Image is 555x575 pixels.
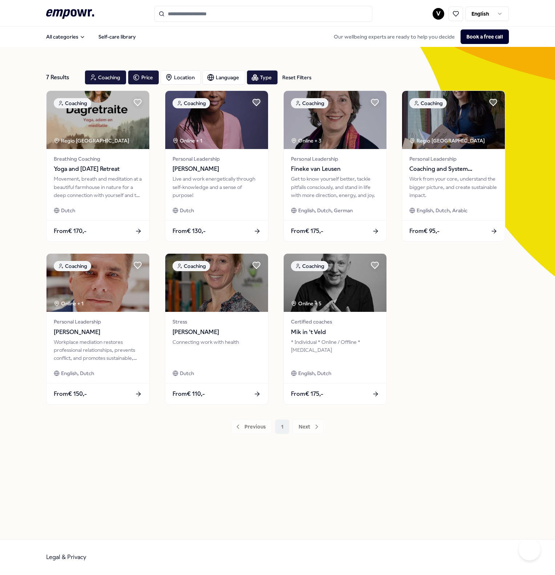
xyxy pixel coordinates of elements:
span: Dutch [61,206,75,214]
img: package image [46,254,149,312]
button: Type [247,70,278,85]
a: package imageCoachingRegio [GEOGRAPHIC_DATA] Breathing CoachingYoga and [DATE] RetreatMovement, b... [46,91,150,242]
span: English, Dutch, Arabic [417,206,467,214]
div: Coaching [54,261,91,271]
span: Mik in 't Veld [291,327,379,337]
div: Coaching [291,261,328,271]
input: Search for products, categories or subcategories [154,6,372,22]
span: Dutch [180,206,194,214]
a: package imageCoachingStress[PERSON_NAME]Connecting work with healthDutchFrom€ 110,- [165,253,268,405]
span: From € 150,- [54,389,87,399]
button: All categories [40,29,91,44]
button: Book a free call [461,29,509,44]
nav: Main [40,29,142,44]
span: Personal Leadership [54,318,142,326]
div: Our wellbeing experts are ready to help you decide [328,29,509,44]
span: [PERSON_NAME] [173,164,261,174]
div: Regio [GEOGRAPHIC_DATA] [54,137,130,145]
iframe: Help Scout Beacon - Open [519,539,540,560]
div: Live and work energetically through self-knowledge and a sense of purpose! [173,175,261,199]
div: Movement, breath and meditation at a beautiful farmhouse in nature for a deep connection with you... [54,175,142,199]
img: package image [284,91,386,149]
button: Coaching [85,70,126,85]
img: package image [165,254,268,312]
span: From € 175,- [291,226,323,236]
div: Regio [GEOGRAPHIC_DATA] [409,137,486,145]
span: Personal Leadership [173,155,261,163]
span: From € 110,- [173,389,205,399]
span: Fineke van Leusen [291,164,379,174]
span: From € 95,- [409,226,439,236]
div: Workplace mediation restores professional relationships, prevents conflict, and promotes sustaina... [54,338,142,362]
span: Dutch [180,369,194,377]
div: Online + 1 [173,137,202,145]
span: Coaching and System Consulting for Sustainable Impact [409,164,498,174]
div: Coaching [409,98,447,108]
button: V [433,8,444,20]
span: English, Dutch [61,369,94,377]
div: Get to know yourself better, tackle pitfalls consciously, and stand in life with more direction, ... [291,175,379,199]
div: Coaching [54,98,91,108]
span: Certified coaches [291,318,379,326]
span: Breathing Coaching [54,155,142,163]
a: package imageCoachingOnline + 1Personal Leadership[PERSON_NAME]Workplace mediation restores profe... [46,253,150,405]
span: From € 170,- [54,226,86,236]
div: Work from your core, understand the bigger picture, and create sustainable impact. [409,175,498,199]
button: Location [161,70,201,85]
a: package imageCoachingOnline + 3Personal LeadershipFineke van LeusenGet to know yourself better, t... [283,91,387,242]
div: Online + 3 [291,137,321,145]
div: Coaching [173,98,210,108]
div: Reset Filters [282,73,311,81]
span: From € 175,- [291,389,323,399]
div: Coaching [291,98,328,108]
span: [PERSON_NAME] [173,327,261,337]
span: Personal Leadership [291,155,379,163]
button: Language [202,70,245,85]
span: Stress [173,318,261,326]
span: English, Dutch [298,369,331,377]
div: Connecting work with health [173,338,261,362]
div: Online + 1 [54,299,84,307]
div: * Individual * Online / Offline * [MEDICAL_DATA] [291,338,379,362]
div: 7 Results [46,70,79,85]
div: Coaching [173,261,210,271]
div: Online + 5 [291,299,321,307]
a: Self-care library [93,29,142,44]
img: package image [284,254,386,312]
a: package imageCoachingOnline + 5Certified coachesMik in 't Veld* Individual * Online / Offline * [... [283,253,387,405]
a: Legal & Privacy [46,554,86,560]
span: English, Dutch, German [298,206,353,214]
span: Yoga and [DATE] Retreat [54,164,142,174]
button: Price [128,70,159,85]
img: package image [402,91,505,149]
a: package imageCoachingOnline + 1Personal Leadership[PERSON_NAME]Live and work energetically throug... [165,91,268,242]
img: package image [165,91,268,149]
span: From € 130,- [173,226,206,236]
img: package image [46,91,149,149]
a: package imageCoachingRegio [GEOGRAPHIC_DATA] Personal LeadershipCoaching and System Consulting fo... [402,91,505,242]
span: Personal Leadership [409,155,498,163]
span: [PERSON_NAME] [54,327,142,337]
